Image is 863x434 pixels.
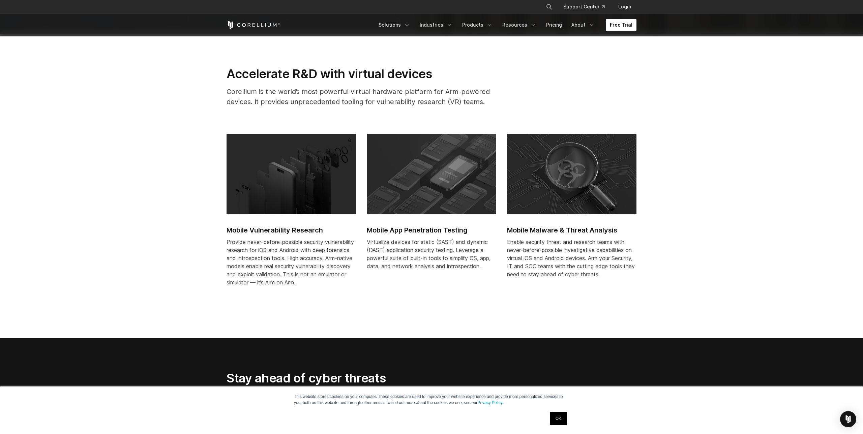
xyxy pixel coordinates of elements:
a: Resources [498,19,541,31]
img: Corellium_MobilePenTesting_Thumbnail [367,134,496,214]
div: Provide never-before-possible security vulnerability research for iOS and Android with deep foren... [227,238,356,286]
h2: Stay ahead of cyber threats [227,371,425,385]
a: Free Trial [606,19,636,31]
a: Products [458,19,497,31]
p: This website stores cookies on your computer. These cookies are used to improve your website expe... [294,394,569,406]
a: Corellium_iPhone14_pullapart_1_800_Thumbnail Mobile Vulnerability Research Provide never-before-p... [227,134,356,294]
a: Corellium_MalwareAnalysis_Thumbnail Mobile Malware & Threat Analysis Enable security threat and r... [507,134,636,286]
a: Industries [416,19,457,31]
a: Corellium Home [227,21,280,29]
button: Search [543,1,555,13]
div: Navigation Menu [538,1,636,13]
a: Pricing [542,19,566,31]
p: Corellium is the world’s most powerful virtual hardware platform for Arm-powered devices. It prov... [227,87,495,107]
span: Enable security threat and research teams with never-before-possible investigative capabilities o... [507,239,635,278]
div: Navigation Menu [375,19,636,31]
a: Solutions [375,19,414,31]
img: Corellium_MalwareAnalysis_Thumbnail [507,134,636,214]
a: Support Center [558,1,610,13]
div: Open Intercom Messenger [840,411,856,427]
a: Login [613,1,636,13]
h2: Mobile App Penetration Testing [367,225,496,235]
a: Corellium_MobilePenTesting_Thumbnail Mobile App Penetration Testing Virtualize devices for static... [367,134,496,278]
a: About [567,19,599,31]
h2: Mobile Malware & Threat Analysis [507,225,636,235]
img: Corellium_iPhone14_pullapart_1_800_Thumbnail [227,134,356,214]
h2: Mobile Vulnerability Research [227,225,356,235]
a: Privacy Policy. [477,400,503,405]
a: OK [550,412,567,425]
h2: Accelerate R&D with virtual devices [227,66,495,81]
div: Virtualize devices for static (SAST) and dynamic (DAST) application security testing. Leverage a ... [367,238,496,270]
